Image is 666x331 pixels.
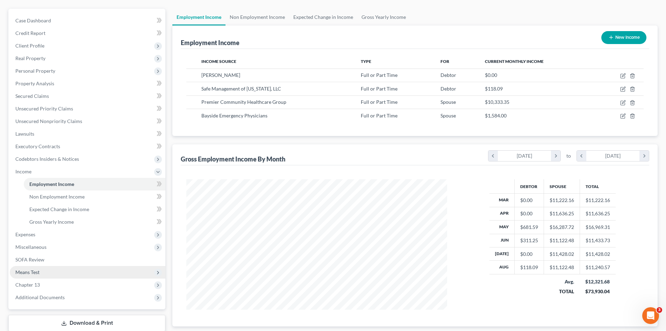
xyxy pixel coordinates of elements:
th: Spouse [544,179,580,193]
span: Client Profile [15,43,44,49]
span: SOFA Review [15,257,44,262]
span: Non Employment Income [29,194,85,200]
i: chevron_right [551,151,560,161]
th: Mar [489,194,515,207]
span: Income [15,168,31,174]
div: $11,428.02 [550,251,574,258]
div: [DATE] [586,151,640,161]
span: Spouse [441,113,456,118]
div: $73,930.04 [585,288,610,295]
span: $0.00 [485,72,497,78]
span: Credit Report [15,30,45,36]
button: New Income [601,31,646,44]
span: Case Dashboard [15,17,51,23]
i: chevron_right [639,151,649,161]
div: $311.25 [520,237,538,244]
div: $12,321.68 [585,278,610,285]
th: [DATE] [489,247,515,261]
div: $11,122.48 [550,237,574,244]
div: Employment Income [181,38,239,47]
span: Full or Part Time [361,99,398,105]
th: May [489,221,515,234]
span: Means Test [15,269,40,275]
span: Additional Documents [15,294,65,300]
i: chevron_left [488,151,498,161]
th: Jun [489,234,515,247]
span: [PERSON_NAME] [201,72,240,78]
span: Codebtors Insiders & Notices [15,156,79,162]
div: $11,222.16 [550,197,574,204]
div: TOTAL [549,288,574,295]
div: [DATE] [498,151,551,161]
a: Property Analysis [10,77,165,90]
span: Secured Claims [15,93,49,99]
div: $11,636.25 [550,210,574,217]
span: Chapter 13 [15,282,40,288]
span: Executory Contracts [15,143,60,149]
span: Expenses [15,231,35,237]
div: $11,122.48 [550,264,574,271]
a: Non Employment Income [24,190,165,203]
span: Personal Property [15,68,55,74]
span: Lawsuits [15,131,34,137]
td: $16,969.31 [580,221,616,234]
td: $11,222.16 [580,194,616,207]
span: Full or Part Time [361,86,398,92]
span: Debtor [441,72,456,78]
a: Lawsuits [10,128,165,140]
a: Credit Report [10,27,165,39]
a: Expected Change in Income [24,203,165,216]
span: Expected Change in Income [29,206,89,212]
span: Spouse [441,99,456,105]
span: Income Source [201,59,236,64]
a: SOFA Review [10,253,165,266]
span: Safe Management of [US_STATE], LLC [201,86,281,92]
span: $10,333.35 [485,99,509,105]
td: $11,433.73 [580,234,616,247]
div: Avg. [549,278,574,285]
td: $11,636.25 [580,207,616,220]
a: Unsecured Nonpriority Claims [10,115,165,128]
a: Employment Income [172,9,225,26]
a: Unsecured Priority Claims [10,102,165,115]
iframe: Intercom live chat [642,307,659,324]
span: Bayside Emergency Physicians [201,113,267,118]
div: $0.00 [520,210,538,217]
a: Secured Claims [10,90,165,102]
span: Type [361,59,371,64]
span: Full or Part Time [361,113,398,118]
span: 3 [657,307,662,313]
span: $118.09 [485,86,503,92]
span: Full or Part Time [361,72,398,78]
i: chevron_left [577,151,586,161]
span: to [566,152,571,159]
span: Current Monthly Income [485,59,544,64]
span: Gross Yearly Income [29,219,74,225]
span: Premier Community Healthcare Group [201,99,286,105]
a: Non Employment Income [225,9,289,26]
span: Miscellaneous [15,244,46,250]
a: Gross Yearly Income [357,9,410,26]
th: Debtor [514,179,544,193]
span: Unsecured Priority Claims [15,106,73,111]
span: $1,584.00 [485,113,507,118]
div: $0.00 [520,197,538,204]
div: $681.59 [520,224,538,231]
th: Apr [489,207,515,220]
span: Property Analysis [15,80,54,86]
a: Expected Change in Income [289,9,357,26]
span: For [441,59,449,64]
th: Total [580,179,616,193]
a: Employment Income [24,178,165,190]
span: Unsecured Nonpriority Claims [15,118,82,124]
a: Gross Yearly Income [24,216,165,228]
div: $0.00 [520,251,538,258]
span: Debtor [441,86,456,92]
span: Employment Income [29,181,74,187]
span: Real Property [15,55,45,61]
a: Executory Contracts [10,140,165,153]
th: Aug [489,261,515,274]
div: $118.09 [520,264,538,271]
td: $11,240.57 [580,261,616,274]
div: $16,287.72 [550,224,574,231]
